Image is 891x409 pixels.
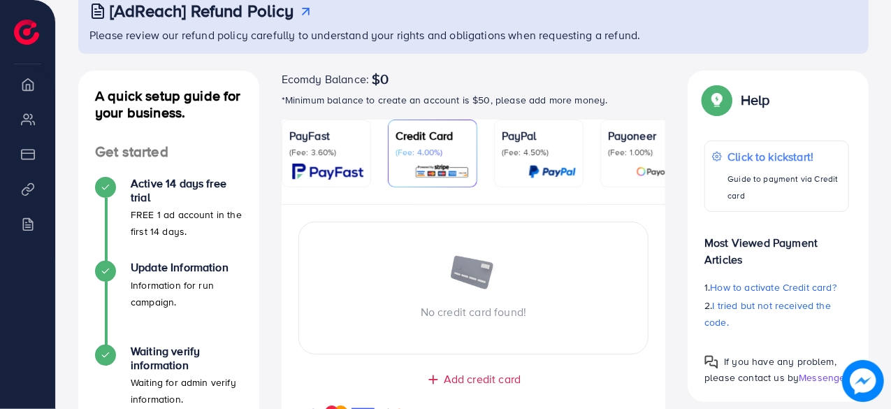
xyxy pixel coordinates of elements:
[711,280,836,294] span: How to activate Credit card?
[396,127,470,144] p: Credit Card
[131,374,242,408] p: Waiting for admin verify information.
[727,148,841,165] p: Click to kickstart!
[131,206,242,240] p: FREE 1 ad account in the first 14 days.
[78,143,259,161] h4: Get started
[704,299,831,329] span: I tried but not received the code.
[704,297,849,331] p: 2.
[608,147,682,158] p: (Fee: 1.00%)
[449,256,498,292] img: image
[289,127,363,144] p: PayFast
[14,20,39,45] img: logo
[78,87,259,121] h4: A quick setup guide for your business.
[78,261,259,345] li: Update Information
[110,1,294,21] h3: [AdReach] Refund Policy
[704,279,849,296] p: 1.
[704,87,730,113] img: Popup guide
[414,164,470,180] img: card
[282,71,369,87] span: Ecomdy Balance:
[299,303,649,320] p: No credit card found!
[131,261,242,274] h4: Update Information
[636,164,682,180] img: card
[704,355,718,369] img: Popup guide
[608,127,682,144] p: Payoneer
[741,92,770,108] p: Help
[78,177,259,261] li: Active 14 days free trial
[131,177,242,203] h4: Active 14 days free trial
[528,164,576,180] img: card
[289,147,363,158] p: (Fee: 3.60%)
[292,164,363,180] img: card
[444,371,521,387] span: Add credit card
[704,354,836,385] span: If you have any problem, please contact us by
[842,360,884,402] img: image
[282,92,666,108] p: *Minimum balance to create an account is $50, please add more money.
[727,171,841,204] p: Guide to payment via Credit card
[396,147,470,158] p: (Fee: 4.00%)
[704,223,849,268] p: Most Viewed Payment Articles
[502,147,576,158] p: (Fee: 4.50%)
[502,127,576,144] p: PayPal
[131,345,242,371] h4: Waiting verify information
[89,27,860,43] p: Please review our refund policy carefully to understand your rights and obligations when requesti...
[799,371,848,385] span: Messenger
[372,71,389,87] span: $0
[131,277,242,310] p: Information for run campaign.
